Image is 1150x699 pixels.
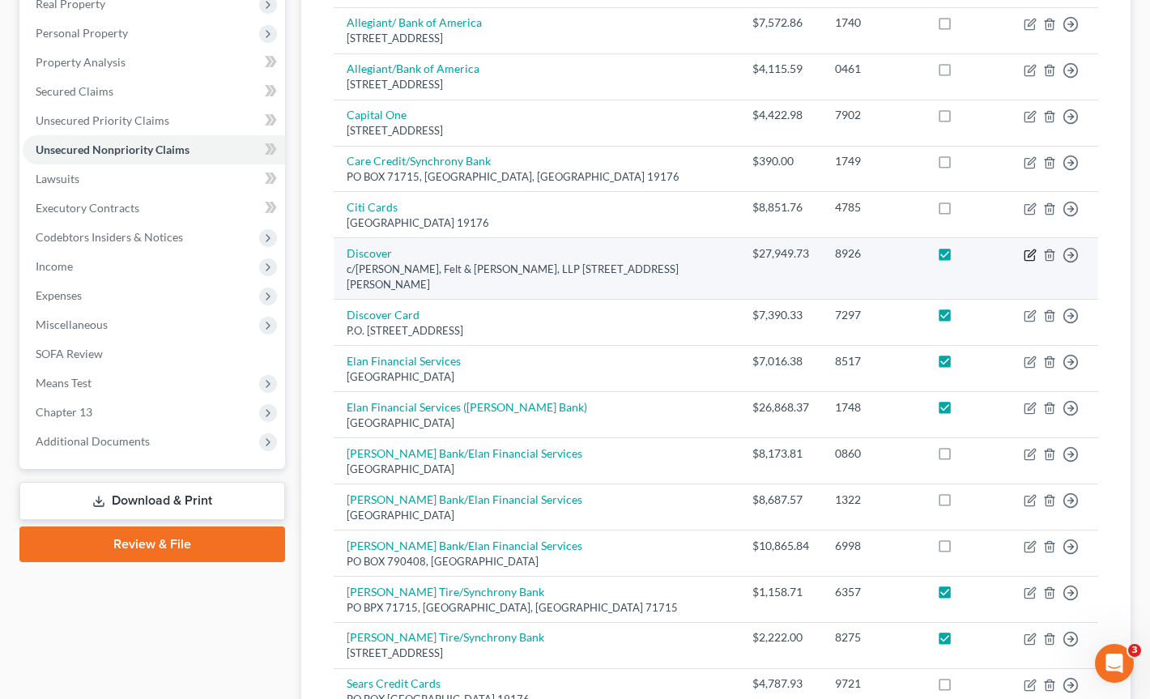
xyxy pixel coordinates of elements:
[36,288,82,302] span: Expenses
[752,676,809,692] div: $4,787.93
[36,113,169,127] span: Unsecured Priority Claims
[347,492,582,506] a: [PERSON_NAME] Bank/Elan Financial Services
[752,492,809,508] div: $8,687.57
[347,262,726,292] div: c/[PERSON_NAME], Felt & [PERSON_NAME], LLP [STREET_ADDRESS][PERSON_NAME]
[36,143,190,156] span: Unsecured Nonpriority Claims
[835,107,911,123] div: 7902
[347,154,491,168] a: Care Credit/Synchrony Bank
[835,199,911,215] div: 4785
[36,230,183,244] span: Codebtors Insiders & Notices
[347,508,726,523] div: [GEOGRAPHIC_DATA]
[347,646,726,661] div: [STREET_ADDRESS]
[23,339,285,369] a: SOFA Review
[347,169,726,185] div: PO BOX 71715, [GEOGRAPHIC_DATA], [GEOGRAPHIC_DATA] 19176
[752,353,809,369] div: $7,016.38
[752,445,809,462] div: $8,173.81
[347,308,420,322] a: Discover Card
[347,77,726,92] div: [STREET_ADDRESS]
[347,31,726,46] div: [STREET_ADDRESS]
[347,354,461,368] a: Elan Financial Services
[752,538,809,554] div: $10,865.84
[752,61,809,77] div: $4,115.59
[36,318,108,331] span: Miscellaneous
[835,153,911,169] div: 1749
[19,482,285,520] a: Download & Print
[752,307,809,323] div: $7,390.33
[347,446,582,460] a: [PERSON_NAME] Bank/Elan Financial Services
[347,246,392,260] a: Discover
[835,445,911,462] div: 0860
[23,194,285,223] a: Executory Contracts
[835,676,911,692] div: 9721
[835,245,911,262] div: 8926
[835,61,911,77] div: 0461
[36,172,79,185] span: Lawsuits
[23,106,285,135] a: Unsecured Priority Claims
[752,107,809,123] div: $4,422.98
[347,539,582,552] a: [PERSON_NAME] Bank/Elan Financial Services
[1128,644,1141,657] span: 3
[23,77,285,106] a: Secured Claims
[835,584,911,600] div: 6357
[347,630,544,644] a: [PERSON_NAME] Tire/Synchrony Bank
[347,123,726,139] div: [STREET_ADDRESS]
[347,200,398,214] a: Citi Cards
[752,584,809,600] div: $1,158.71
[752,153,809,169] div: $390.00
[752,15,809,31] div: $7,572.86
[36,376,92,390] span: Means Test
[835,629,911,646] div: 8275
[36,201,139,215] span: Executory Contracts
[752,629,809,646] div: $2,222.00
[835,538,911,554] div: 6998
[347,554,726,569] div: PO BOX 790408, [GEOGRAPHIC_DATA]
[752,399,809,416] div: $26,868.37
[36,434,150,448] span: Additional Documents
[1095,644,1134,683] iframe: Intercom live chat
[347,62,479,75] a: Allegiant/Bank of America
[347,15,482,29] a: Allegiant/ Bank of America
[835,492,911,508] div: 1322
[36,26,128,40] span: Personal Property
[347,416,726,431] div: [GEOGRAPHIC_DATA]
[23,135,285,164] a: Unsecured Nonpriority Claims
[19,526,285,562] a: Review & File
[347,676,441,690] a: Sears Credit Cards
[23,164,285,194] a: Lawsuits
[835,15,911,31] div: 1740
[835,307,911,323] div: 7297
[347,462,726,477] div: [GEOGRAPHIC_DATA]
[347,215,726,231] div: [GEOGRAPHIC_DATA] 19176
[347,369,726,385] div: [GEOGRAPHIC_DATA]
[36,84,113,98] span: Secured Claims
[347,585,544,599] a: [PERSON_NAME] Tire/Synchrony Bank
[347,600,726,616] div: PO BPX 71715, [GEOGRAPHIC_DATA], [GEOGRAPHIC_DATA] 71715
[36,405,92,419] span: Chapter 13
[835,399,911,416] div: 1748
[835,353,911,369] div: 8517
[36,259,73,273] span: Income
[752,245,809,262] div: $27,949.73
[347,108,407,121] a: Capital One
[347,323,726,339] div: P.O. [STREET_ADDRESS]
[36,55,126,69] span: Property Analysis
[36,347,103,360] span: SOFA Review
[752,199,809,215] div: $8,851.76
[347,400,587,414] a: Elan Financial Services ([PERSON_NAME] Bank)
[23,48,285,77] a: Property Analysis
